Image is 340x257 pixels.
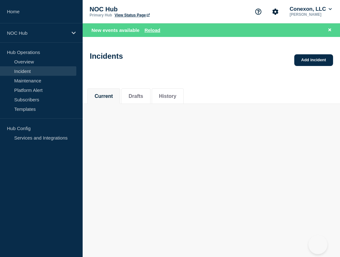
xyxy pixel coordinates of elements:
[288,6,333,12] button: Conexon, LLC
[129,93,143,99] button: Drafts
[90,6,216,13] p: NOC Hub
[95,93,113,99] button: Current
[294,54,333,66] a: Add incident
[159,93,176,99] button: History
[90,13,112,17] p: Primary Hub
[252,5,265,18] button: Support
[7,30,67,36] p: NOC Hub
[269,5,282,18] button: Account settings
[90,52,123,61] h1: Incidents
[144,27,160,33] button: Reload
[114,13,149,17] a: View Status Page
[288,12,333,17] p: [PERSON_NAME]
[91,27,139,33] span: New events available
[308,235,327,254] iframe: Help Scout Beacon - Open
